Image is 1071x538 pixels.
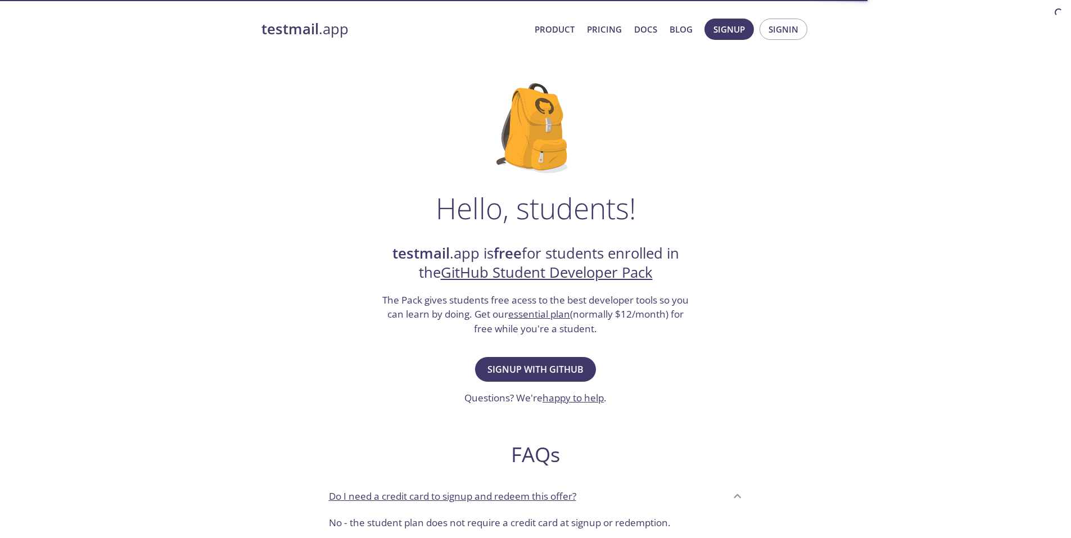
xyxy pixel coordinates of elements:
[464,391,607,405] h3: Questions? We're .
[436,191,636,225] h1: Hello, students!
[543,391,604,404] a: happy to help
[381,293,690,336] h3: The Pack gives students free acess to the best developer tools so you can learn by doing. Get our...
[508,308,570,320] a: essential plan
[535,22,575,37] a: Product
[320,481,752,511] div: Do I need a credit card to signup and redeem this offer?
[670,22,693,37] a: Blog
[713,22,745,37] span: Signup
[587,22,622,37] a: Pricing
[760,19,807,40] button: Signin
[496,83,575,173] img: github-student-backpack.png
[475,357,596,382] button: Signup with GitHub
[329,489,576,504] p: Do I need a credit card to signup and redeem this offer?
[320,442,752,467] h2: FAQs
[329,516,743,530] p: No - the student plan does not require a credit card at signup or redemption.
[494,243,522,263] strong: free
[441,263,653,282] a: GitHub Student Developer Pack
[769,22,798,37] span: Signin
[392,243,450,263] strong: testmail
[261,19,319,39] strong: testmail
[487,361,584,377] span: Signup with GitHub
[381,244,690,283] h2: .app is for students enrolled in the
[261,20,526,39] a: testmail.app
[634,22,657,37] a: Docs
[704,19,754,40] button: Signup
